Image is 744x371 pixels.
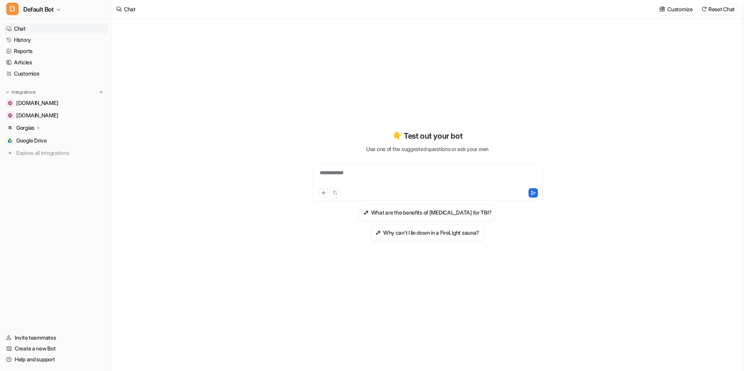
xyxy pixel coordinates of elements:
[3,46,108,57] a: Reports
[3,332,108,343] a: Invite teammates
[3,68,108,79] a: Customize
[8,113,12,118] img: sauna.space
[660,6,665,12] img: customize
[16,124,34,132] p: Gorgias
[701,6,707,12] img: reset
[8,125,12,130] img: Gorgias
[383,228,479,237] h3: Why can't I lie down in a FireLight sauna?
[16,112,58,119] span: [DOMAIN_NAME]
[371,208,492,216] h3: What are the benefits of [MEDICAL_DATA] for TBI?
[16,137,47,144] span: Google Drive
[3,34,108,45] a: History
[12,89,36,95] p: Integrations
[366,145,489,153] p: Use one of the suggested questions or ask your own
[6,3,19,15] span: D
[3,57,108,68] a: Articles
[3,135,108,146] a: Google DriveGoogle Drive
[8,138,12,143] img: Google Drive
[5,89,10,95] img: expand menu
[23,4,54,15] span: Default Bot
[3,98,108,108] a: help.sauna.space[DOMAIN_NAME]
[699,3,738,15] button: Reset Chat
[359,204,496,221] button: What are the benefits of light therapy for TBI?What are the benefits of [MEDICAL_DATA] for TBI?
[124,5,136,13] div: Chat
[3,343,108,354] a: Create a new Bot
[3,354,108,365] a: Help and support
[3,148,108,158] a: Explore all integrations
[3,110,108,121] a: sauna.space[DOMAIN_NAME]
[16,147,105,159] span: Explore all integrations
[363,210,369,215] img: What are the benefits of light therapy for TBI?
[371,224,484,241] button: Why can't I lie down in a FireLight sauna?Why can't I lie down in a FireLight sauna?
[6,149,14,157] img: explore all integrations
[3,23,108,34] a: Chat
[8,101,12,105] img: help.sauna.space
[393,130,462,142] p: 👇 Test out your bot
[657,3,696,15] button: Customize
[16,99,58,107] span: [DOMAIN_NAME]
[375,230,381,235] img: Why can't I lie down in a FireLight sauna?
[98,89,104,95] img: menu_add.svg
[667,5,692,13] p: Customize
[3,88,38,96] button: Integrations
